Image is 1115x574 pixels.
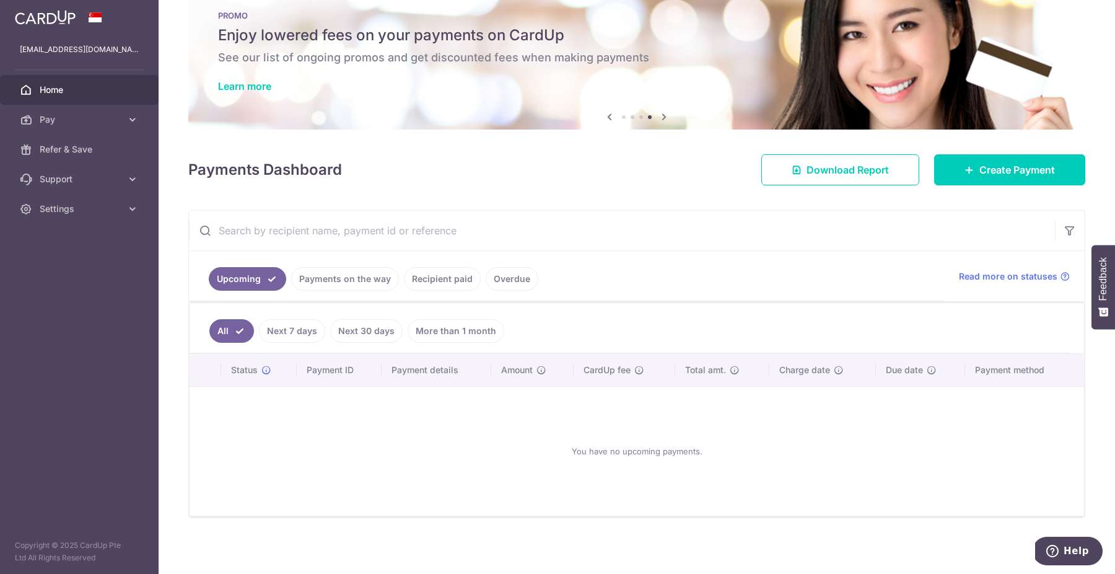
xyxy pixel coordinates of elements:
a: Next 30 days [330,319,403,343]
span: Pay [40,113,121,126]
div: You have no upcoming payments. [204,397,1069,506]
a: Learn more [218,80,271,92]
span: Amount [501,364,533,376]
span: Support [40,173,121,185]
span: Status [231,364,258,376]
span: Read more on statuses [959,270,1057,283]
span: Due date [886,364,923,376]
a: Read more on statuses [959,270,1070,283]
span: Settings [40,203,121,215]
img: CardUp [15,10,76,25]
input: Search by recipient name, payment id or reference [189,211,1055,250]
a: Download Report [761,154,919,185]
a: All [209,319,254,343]
span: Home [40,84,121,96]
a: Payments on the way [291,267,399,291]
h6: See our list of ongoing promos and get discounted fees when making payments [218,50,1056,65]
a: Recipient paid [404,267,481,291]
a: Create Payment [934,154,1085,185]
button: Feedback - Show survey [1091,245,1115,329]
span: Feedback [1098,257,1109,301]
h4: Payments Dashboard [188,159,342,181]
iframe: Opens a widget where you can find more information [1035,537,1103,568]
span: Refer & Save [40,143,121,156]
a: More than 1 month [408,319,504,343]
p: PROMO [218,11,1056,20]
span: Download Report [807,162,889,177]
span: Charge date [779,364,830,376]
th: Payment method [965,354,1084,386]
p: [EMAIL_ADDRESS][DOMAIN_NAME] [20,43,139,56]
a: Next 7 days [259,319,325,343]
th: Payment ID [297,354,382,386]
th: Payment details [382,354,491,386]
a: Overdue [486,267,538,291]
span: Total amt. [685,364,726,376]
span: Create Payment [979,162,1055,177]
a: Upcoming [209,267,286,291]
h5: Enjoy lowered fees on your payments on CardUp [218,25,1056,45]
span: CardUp fee [584,364,631,376]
